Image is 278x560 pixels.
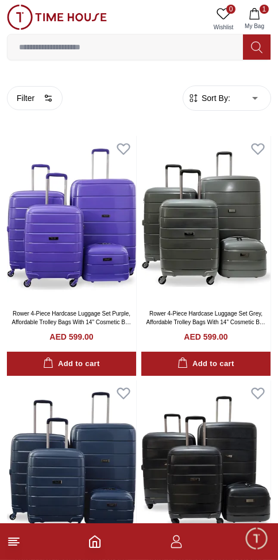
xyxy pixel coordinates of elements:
span: 0 [226,5,235,14]
button: Add to cart [7,352,136,376]
a: 0Wishlist [209,5,238,34]
h4: AED 599.00 [184,331,227,343]
button: Sort By: [188,92,230,104]
img: Rower 4-Piece Hardcase Luggage Set Grey, Affordable Trolley Bags With 14" Cosmetic Box IN4.Grey [141,136,271,302]
span: Sort By: [199,92,230,104]
a: Rower 4-Piece Hardcase Luggage Set Purple, Affordable Trolley Bags With 14" Cosmetic Box IN4.Purple [12,310,132,334]
img: Rower 4-Piece Hardcase Luggage Set Purple, Affordable Trolley Bags With 14" Cosmetic Box IN4.Purple [7,136,136,302]
a: Rower 4-Piece Hardcase Luggage Set Grey, Affordable Trolley Bags With 14" Cosmetic Box IN4.Grey [146,310,266,334]
img: Rower 4-Piece Hardcase Luggage Set Blue, Affordable Trolley Bags With 14" Cosmetic Box IN4.Blue [7,380,136,547]
span: 1 [260,5,269,14]
span: My Bag [240,22,269,30]
button: Filter [7,86,63,110]
img: Rower 4-Piece Hardcase Luggage Set Black, Affordable Trolley Bags With 14" Cosmetic Box IN4.Black [141,380,271,547]
a: Home [88,535,102,549]
span: Wishlist [209,23,238,32]
button: 1My Bag [238,5,271,34]
button: Add to cart [141,352,271,376]
div: Chat Widget [244,526,269,551]
img: ... [7,5,107,30]
h4: AED 599.00 [49,331,93,343]
div: Add to cart [43,357,99,371]
div: Add to cart [177,357,234,371]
